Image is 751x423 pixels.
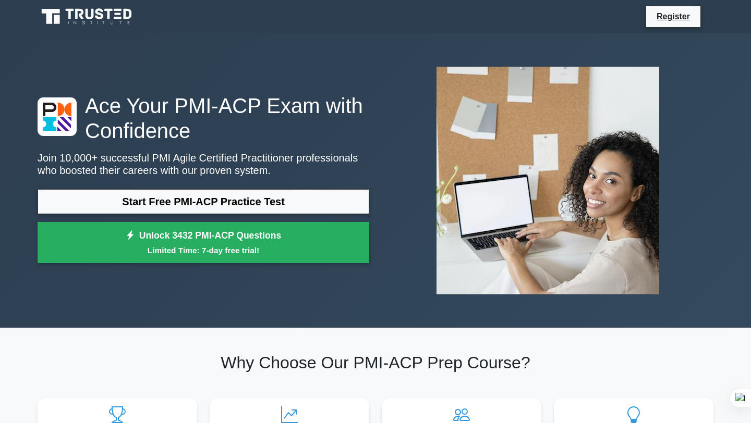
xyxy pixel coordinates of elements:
a: Unlock 3432 PMI-ACP QuestionsLimited Time: 7-day free trial! [38,222,369,264]
h2: Why Choose Our PMI-ACP Prep Course? [38,353,713,372]
a: Start Free PMI-ACP Practice Test [38,189,369,214]
small: Limited Time: 7-day free trial! [51,244,356,256]
a: Register [650,10,696,23]
h1: Ace Your PMI-ACP Exam with Confidence [38,93,369,143]
p: Join 10,000+ successful PMI Agile Certified Practitioner professionals who boosted their careers ... [38,152,369,177]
